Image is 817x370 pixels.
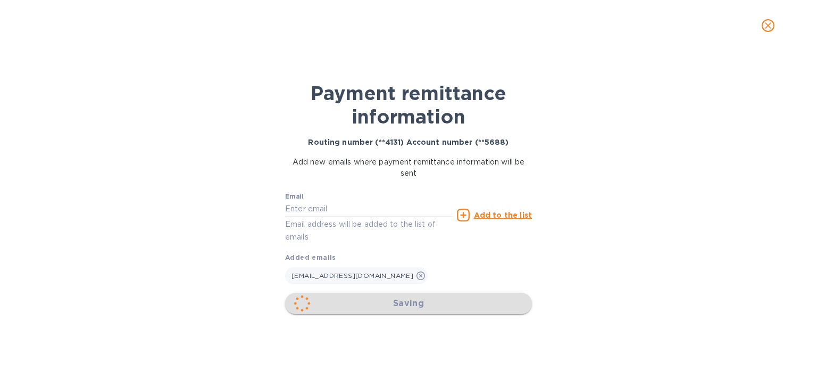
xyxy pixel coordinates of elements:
[474,211,532,219] u: Add to the list
[285,157,532,179] p: Add new emails where payment remittance information will be sent
[285,201,453,217] input: Enter email
[755,13,781,38] button: close
[285,253,336,261] b: Added emails
[311,81,506,128] b: Payment remittance information
[291,272,413,279] span: [EMAIL_ADDRESS][DOMAIN_NAME]
[285,218,453,243] p: Email address will be added to the list of emails
[285,267,428,284] div: [EMAIL_ADDRESS][DOMAIN_NAME]
[285,193,304,200] label: Email
[308,138,508,146] b: Routing number (**4131) Account number (**5688)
